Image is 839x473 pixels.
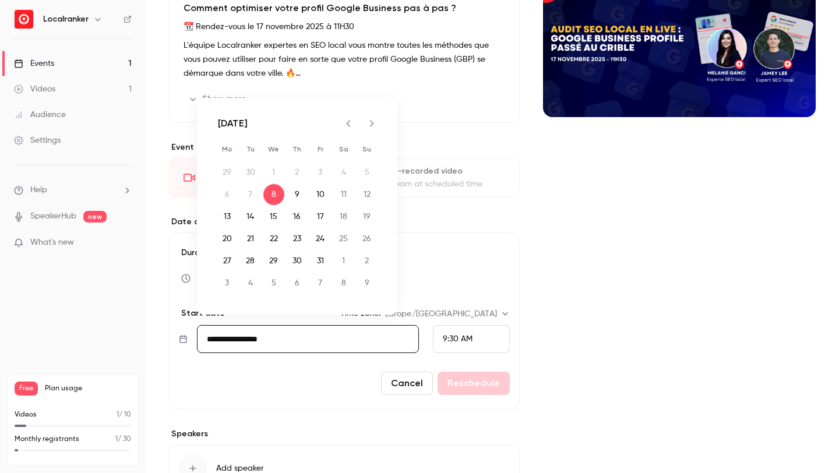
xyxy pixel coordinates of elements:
[385,178,505,190] div: Stream at scheduled time
[287,206,308,227] button: 16
[357,228,378,249] button: 26
[347,158,520,197] div: Pre-recorded videoStream at scheduled time
[43,13,89,25] h6: Localranker
[357,206,378,227] button: 19
[263,228,284,249] button: 22
[287,273,308,294] button: 6
[217,273,238,294] button: 3
[14,109,66,121] div: Audience
[263,273,284,294] button: 5
[115,436,118,443] span: 1
[287,137,308,161] span: Thursday
[287,250,308,271] button: 30
[184,90,253,108] button: Show more
[385,165,505,177] div: Pre-recorded video
[184,20,505,34] p: 📆 Rendez-vous le 17 novembre 2025 à 11H30
[333,250,354,271] button: 1
[30,236,74,249] span: What's new
[360,112,383,135] button: Next month
[30,210,76,223] a: SpeakerHub
[115,434,131,444] p: / 30
[433,325,510,353] div: From
[217,228,238,249] button: 20
[15,10,33,29] img: Localranker
[263,250,284,271] button: 29
[385,308,510,320] div: Europe/[GEOGRAPHIC_DATA]
[14,83,55,95] div: Videos
[333,137,354,161] span: Saturday
[14,184,132,196] li: help-dropdown-opener
[310,137,331,161] span: Friday
[45,384,131,393] span: Plan usage
[169,158,342,197] div: LiveGo live at scheduled time
[333,228,354,249] button: 25
[83,211,107,223] span: new
[333,273,354,294] button: 8
[217,250,238,271] button: 27
[179,308,225,319] p: Start date
[443,335,473,343] span: 9:30 AM
[310,206,331,227] button: 17
[310,184,331,205] button: 10
[14,58,54,69] div: Events
[169,216,520,228] label: Date and time
[240,206,261,227] button: 14
[240,137,261,161] span: Tuesday
[263,206,284,227] button: 15
[310,250,331,271] button: 31
[287,228,308,249] button: 23
[381,372,433,395] button: Cancel
[184,38,505,80] p: L'équipe Localranker expertes en SEO local vous montre toutes les méthodes que vous pouvez utilis...
[14,135,61,146] div: Settings
[357,250,378,271] button: 2
[169,428,520,440] label: Speakers
[310,273,331,294] button: 7
[169,142,520,153] p: Event type
[15,382,38,396] span: Free
[240,250,261,271] button: 28
[357,137,378,161] span: Sunday
[333,206,354,227] button: 18
[117,411,119,418] span: 1
[117,410,131,420] p: / 10
[240,273,261,294] button: 4
[15,434,79,444] p: Monthly registrants
[30,184,47,196] span: Help
[184,1,505,15] h3: Comment optimiser votre profil Google Business pas à pas ?
[217,206,238,227] button: 13
[218,117,248,130] div: [DATE]
[263,137,284,161] span: Wednesday
[287,184,308,205] button: 9
[179,247,510,259] label: Duration
[217,137,238,161] span: Monday
[240,228,261,249] button: 21
[357,184,378,205] button: 12
[357,273,378,294] button: 9
[333,184,354,205] button: 11
[15,410,37,420] p: Videos
[263,184,284,205] button: 8
[310,228,331,249] button: 24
